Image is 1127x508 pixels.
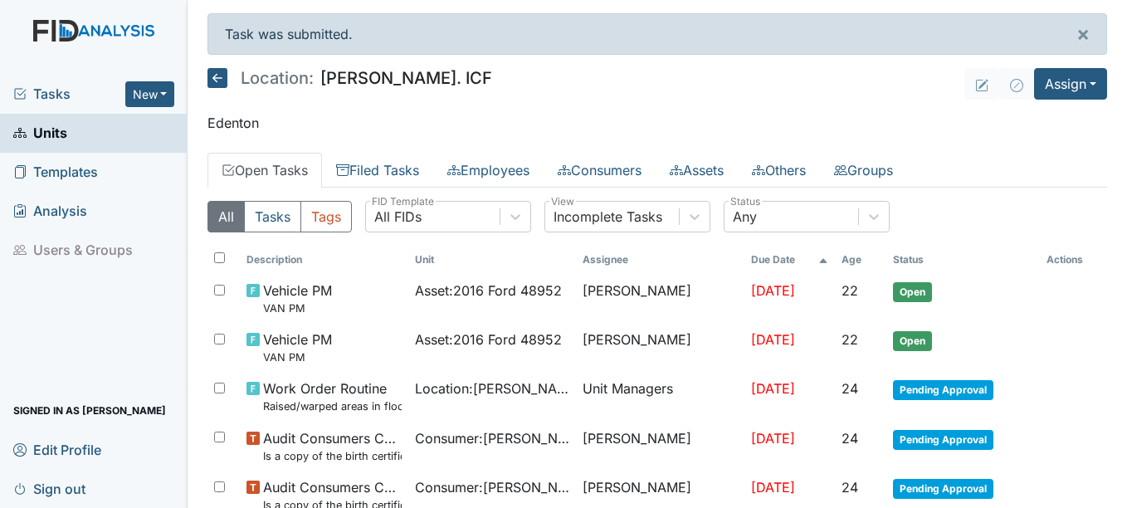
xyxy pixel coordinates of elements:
div: All FIDs [374,207,422,227]
a: Assets [656,153,738,188]
span: 22 [842,331,858,348]
span: Consumer : [PERSON_NAME] [415,477,569,497]
span: Location: [241,70,314,86]
span: Vehicle PM VAN PM [263,281,332,316]
th: Toggle SortBy [835,246,886,274]
span: Pending Approval [893,430,993,450]
span: Asset : 2016 Ford 48952 [415,281,562,300]
span: 24 [842,479,858,496]
small: Raised/warped areas in floor near staff office and table. [263,398,401,414]
th: Toggle SortBy [240,246,407,274]
button: Assign [1034,68,1107,100]
a: Tasks [13,84,125,104]
td: Unit Managers [576,372,744,421]
div: Type filter [207,201,352,232]
div: Task was submitted. [207,13,1107,55]
span: × [1076,22,1090,46]
span: Analysis [13,198,87,224]
small: Is a copy of the birth certificate found in the file? [263,448,401,464]
th: Assignee [576,246,744,274]
p: Edenton [207,113,1107,133]
span: [DATE] [751,430,795,447]
span: Consumer : [PERSON_NAME] [415,428,569,448]
div: Incomplete Tasks [554,207,662,227]
span: Edit Profile [13,437,101,462]
h5: [PERSON_NAME]. ICF [207,68,492,88]
a: Employees [433,153,544,188]
td: [PERSON_NAME] [576,422,744,471]
span: Asset : 2016 Ford 48952 [415,330,562,349]
small: VAN PM [263,349,332,365]
span: Open [893,282,932,302]
button: New [125,81,175,107]
span: 24 [842,380,858,397]
td: [PERSON_NAME] [576,323,744,372]
span: Open [893,331,932,351]
span: [DATE] [751,479,795,496]
span: [DATE] [751,282,795,299]
button: Tags [300,201,352,232]
button: All [207,201,245,232]
span: Vehicle PM VAN PM [263,330,332,365]
span: Sign out [13,476,85,501]
button: Tasks [244,201,301,232]
a: Others [738,153,820,188]
span: 24 [842,430,858,447]
th: Toggle SortBy [744,246,835,274]
span: [DATE] [751,380,795,397]
span: Work Order Routine Raised/warped areas in floor near staff office and table. [263,379,401,414]
a: Consumers [544,153,656,188]
span: Templates [13,159,98,185]
th: Actions [1040,246,1107,274]
a: Open Tasks [207,153,322,188]
span: Audit Consumers Charts Is a copy of the birth certificate found in the file? [263,428,401,464]
span: [DATE] [751,331,795,348]
td: [PERSON_NAME] [576,274,744,323]
th: Toggle SortBy [408,246,576,274]
span: Pending Approval [893,479,993,499]
button: × [1060,14,1106,54]
a: Filed Tasks [322,153,433,188]
span: Signed in as [PERSON_NAME] [13,398,166,423]
span: Location : [PERSON_NAME]. ICF [415,379,569,398]
th: Toggle SortBy [886,246,1040,274]
input: Toggle All Rows Selected [214,252,225,263]
span: 22 [842,282,858,299]
span: Pending Approval [893,380,993,400]
span: Units [13,120,67,146]
small: VAN PM [263,300,332,316]
div: Any [733,207,757,227]
a: Groups [820,153,907,188]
